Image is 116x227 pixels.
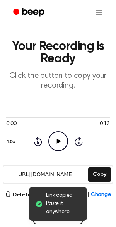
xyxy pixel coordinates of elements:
span: 0:13 [100,120,110,128]
span: | [87,191,89,199]
button: 1.0x [6,135,18,148]
h1: Your Recording is Ready [6,40,110,65]
span: Link copied. Paste it anywhere. [46,192,81,216]
button: Delete [5,191,31,199]
span: Change [91,191,111,199]
button: Never Expires|Change [43,191,111,199]
p: Click the button to copy your recording. [6,71,110,91]
a: Beep [8,5,51,20]
span: 0:00 [6,120,16,128]
button: Open menu [90,3,108,22]
button: Copy [88,167,111,182]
